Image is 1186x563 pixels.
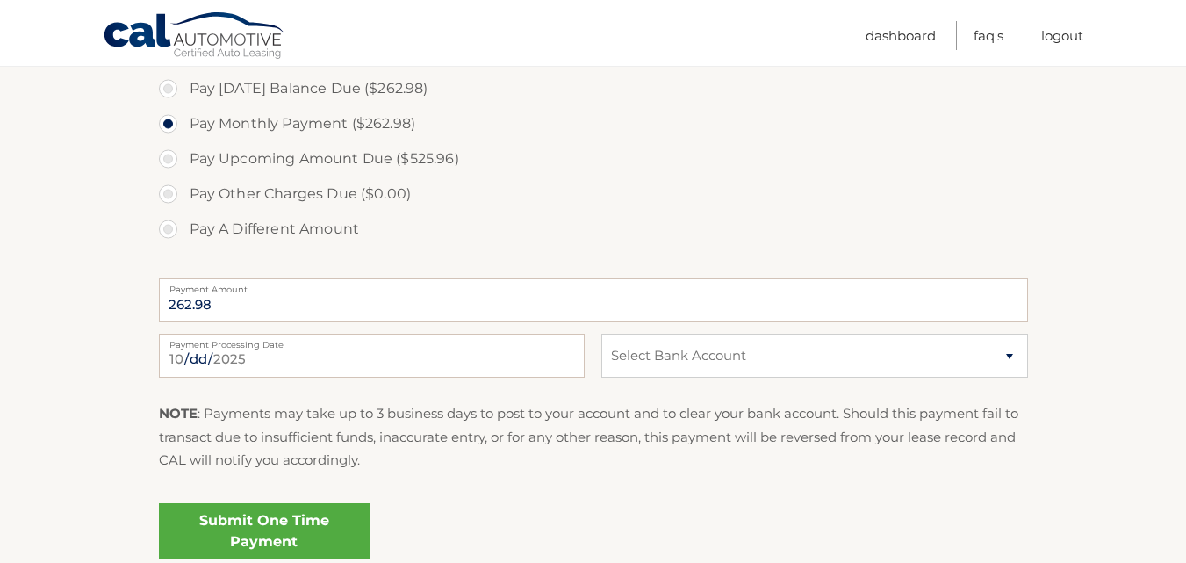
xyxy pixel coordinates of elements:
[159,177,1028,212] label: Pay Other Charges Due ($0.00)
[866,21,936,50] a: Dashboard
[159,212,1028,247] label: Pay A Different Amount
[159,503,370,559] a: Submit One Time Payment
[159,71,1028,106] label: Pay [DATE] Balance Due ($262.98)
[159,278,1028,322] input: Payment Amount
[159,106,1028,141] label: Pay Monthly Payment ($262.98)
[103,11,287,62] a: Cal Automotive
[159,334,585,378] input: Payment Date
[159,278,1028,292] label: Payment Amount
[159,405,198,422] strong: NOTE
[1041,21,1083,50] a: Logout
[159,141,1028,177] label: Pay Upcoming Amount Due ($525.96)
[974,21,1003,50] a: FAQ's
[159,402,1028,472] p: : Payments may take up to 3 business days to post to your account and to clear your bank account....
[159,334,585,348] label: Payment Processing Date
